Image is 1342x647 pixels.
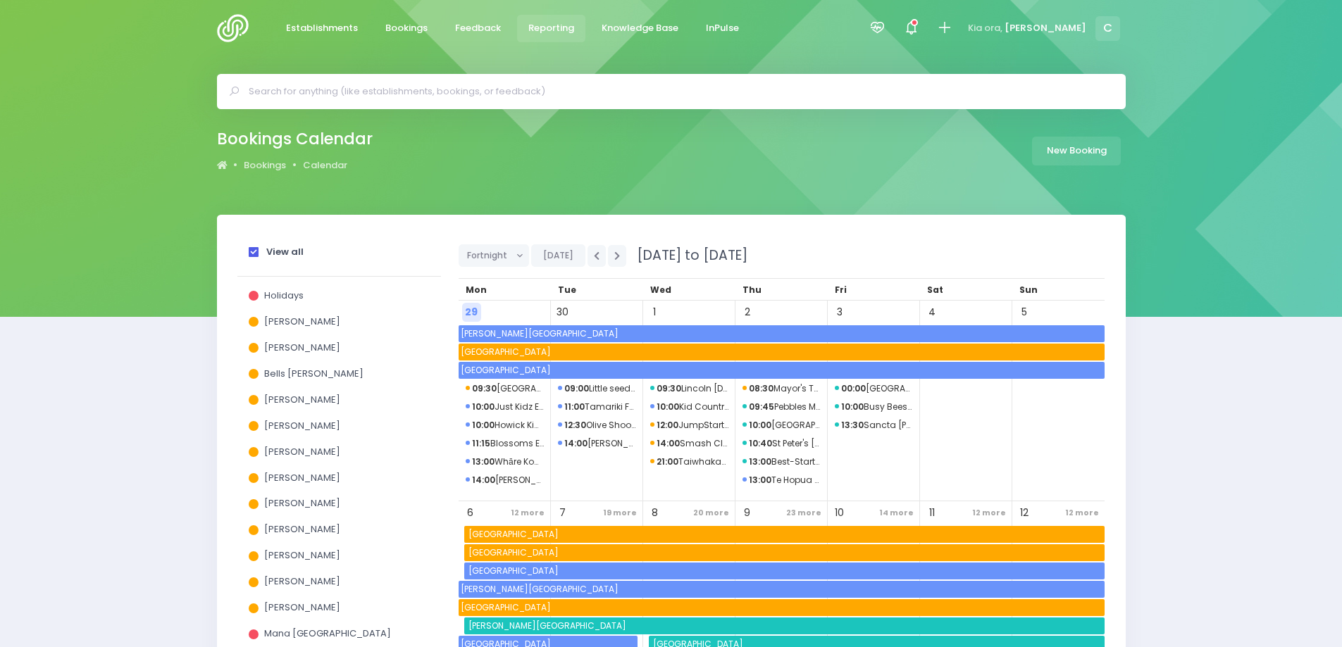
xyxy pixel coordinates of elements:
span: [PERSON_NAME] [264,315,340,328]
strong: 14:00 [657,437,680,449]
span: St Kilda Kindergarten [743,417,821,434]
strong: 09:30 [657,382,681,394]
span: Reporting [528,21,574,35]
span: 12 [1014,503,1033,522]
span: Whāre Koa Māngere Community House [466,453,544,470]
span: Thu [743,284,762,296]
span: [PERSON_NAME] [264,471,340,484]
span: Kia ora, [968,21,1002,35]
h2: Bookings Calendar [217,130,373,149]
strong: 09:00 [564,382,589,394]
strong: 11:15 [472,437,490,449]
span: 12 more [1062,503,1102,522]
span: Best-Start Te Whariki [743,453,821,470]
span: 20 more [690,503,733,522]
a: InPulse [695,15,751,42]
span: Tamariki Footsteps Christian Community Preschool [558,398,636,415]
span: Fortnight [467,245,511,266]
a: Bookings [374,15,440,42]
span: 9 [738,503,757,522]
span: Bells [PERSON_NAME] [264,367,364,380]
strong: 12:30 [564,419,586,431]
strong: 13:00 [749,456,771,467]
span: Makauri School [459,344,1105,360]
span: 29 [462,303,481,322]
span: Sun [1019,284,1038,296]
span: Busy Bees Avonhead [835,398,913,415]
a: Reporting [517,15,586,42]
span: Dawson School [459,325,1105,342]
span: 2 [738,303,757,322]
strong: 13:00 [472,456,495,467]
span: 3 [830,303,849,322]
span: Tue [558,284,576,296]
span: [PERSON_NAME] [264,419,340,432]
span: Pebbles Montessori [743,398,821,415]
span: [PERSON_NAME] [1005,21,1086,35]
span: Norfolk School [466,526,1105,543]
strong: 10:00 [749,419,771,431]
span: Fri [835,284,847,296]
span: 14 more [876,503,917,522]
span: [PERSON_NAME] [264,341,340,354]
strong: 00:00 [841,382,866,394]
span: Sancta Maria Preschool Riccarton [835,380,913,397]
span: 30 [553,303,572,322]
strong: 13:30 [841,419,864,431]
span: Bookings [385,21,428,35]
span: Makauri School [459,599,1105,616]
span: 23 more [783,503,825,522]
strong: 13:00 [749,474,771,486]
span: Establishments [286,21,358,35]
span: [PERSON_NAME] [264,574,340,588]
a: Calendar [303,158,347,172]
span: 8 [645,503,664,522]
span: [PERSON_NAME] [264,601,340,614]
span: 7 [553,503,572,522]
span: Evelyn Page Retirement Village (Ryman) [466,472,544,489]
span: Totara Park Kindergarten [466,380,544,397]
span: De La Salle College [459,362,1105,379]
span: 12 more [507,503,548,522]
a: Bookings [244,158,286,172]
span: St Peter's Anglican Preschool [743,435,821,452]
span: Mana [GEOGRAPHIC_DATA] [264,627,391,640]
span: InPulse [706,21,739,35]
span: 4 [922,303,941,322]
span: [PERSON_NAME] [264,522,340,536]
span: 12 more [969,503,1009,522]
strong: 21:00 [657,456,678,467]
span: Holidays [264,289,304,302]
span: JumpStart Pre School Rimu [650,417,728,434]
a: Establishments [275,15,370,42]
button: Fortnight [459,244,530,267]
span: 5 [1014,303,1033,322]
span: Orere School [466,563,1105,579]
span: Knowledge Base [602,21,678,35]
span: 10 [830,503,849,522]
strong: 10:40 [749,437,772,449]
span: Sat [927,284,943,296]
input: Search for anything (like establishments, bookings, or feedback) [249,81,1106,102]
strong: 10:00 [472,419,495,431]
strong: View all [266,245,304,258]
strong: 14:00 [472,474,495,486]
span: Lumsden School [466,617,1105,634]
span: Howick Kids Early Learning Center [466,417,544,434]
span: Little seed Early Learning Centre [558,380,636,397]
span: Kid Country Saint Johns [650,398,728,415]
strong: 11:00 [564,401,585,413]
a: New Booking [1032,137,1121,165]
span: Just Kidz Educare Henderson [466,398,544,415]
span: 6 [461,503,480,522]
span: Smash Club - Karori [650,435,728,452]
button: [DATE] [531,244,585,267]
span: [PERSON_NAME] [264,548,340,562]
span: 19 more [599,503,640,522]
strong: 10:00 [841,401,864,413]
span: Taiwhakaea Holiday Programme [650,453,728,470]
strong: 14:00 [564,437,588,449]
span: C [1095,16,1120,41]
img: Logo [217,14,257,42]
span: Mon [466,284,487,296]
